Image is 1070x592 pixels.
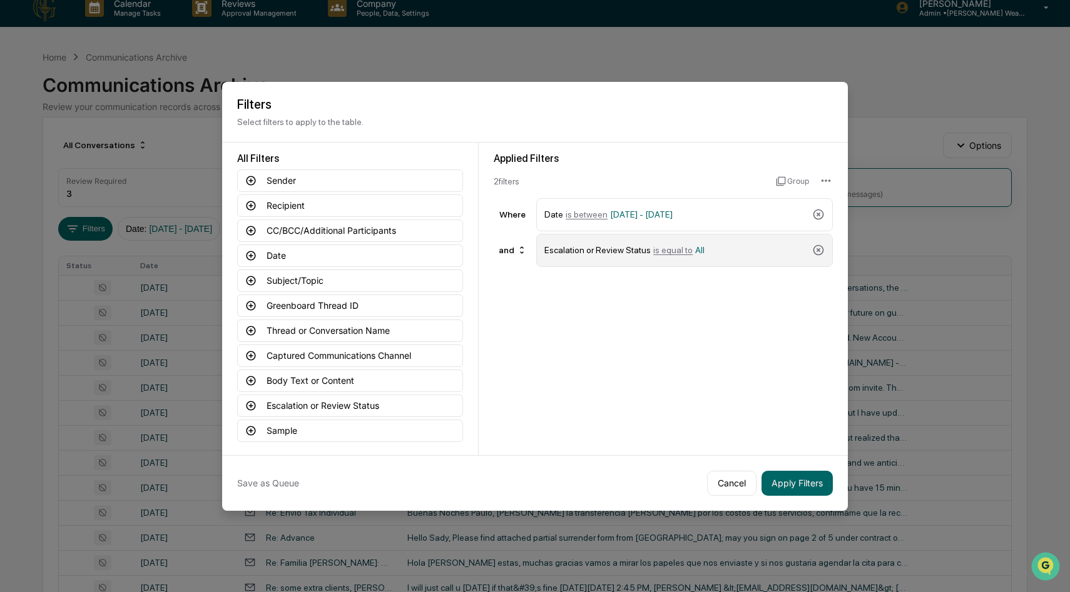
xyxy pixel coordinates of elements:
[125,212,151,221] span: Pylon
[103,158,155,170] span: Attestations
[13,26,228,46] p: How can we help?
[494,209,531,219] div: Where
[237,319,463,342] button: Thread or Conversation Name
[25,181,79,194] span: Data Lookup
[91,159,101,169] div: 🗄️
[610,209,673,219] span: [DATE] - [DATE]
[237,471,299,496] button: Save as Queue
[237,219,463,242] button: CC/BCC/Additional Participants
[494,176,766,186] div: 2 filter s
[237,269,463,292] button: Subject/Topic
[707,471,757,496] button: Cancel
[13,159,23,169] div: 🖐️
[88,211,151,221] a: Powered byPylon
[237,169,463,192] button: Sender
[494,240,532,260] div: and
[237,244,463,267] button: Date
[43,108,158,118] div: We're available if you need us!
[566,209,608,219] span: is between
[237,344,463,367] button: Captured Communications Channel
[237,369,463,392] button: Body Text or Content
[1030,551,1064,584] iframe: Open customer support
[213,99,228,114] button: Start new chat
[237,394,463,417] button: Escalation or Review Status
[8,176,84,199] a: 🔎Data Lookup
[494,153,833,164] div: Applied Filters
[237,153,463,164] div: All Filters
[544,204,807,226] div: Date
[544,239,807,261] div: Escalation or Review Status
[86,153,160,175] a: 🗄️Attestations
[237,294,463,317] button: Greenboard Thread ID
[237,419,463,442] button: Sample
[8,153,86,175] a: 🖐️Preclearance
[237,97,833,112] h2: Filters
[43,96,205,108] div: Start new chat
[25,158,81,170] span: Preclearance
[13,183,23,193] div: 🔎
[776,171,809,191] button: Group
[237,194,463,217] button: Recipient
[13,96,35,118] img: 1746055101610-c473b297-6a78-478c-a979-82029cc54cd1
[762,471,833,496] button: Apply Filters
[237,117,833,127] p: Select filters to apply to the table.
[695,245,705,255] span: All
[653,245,693,255] span: is equal to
